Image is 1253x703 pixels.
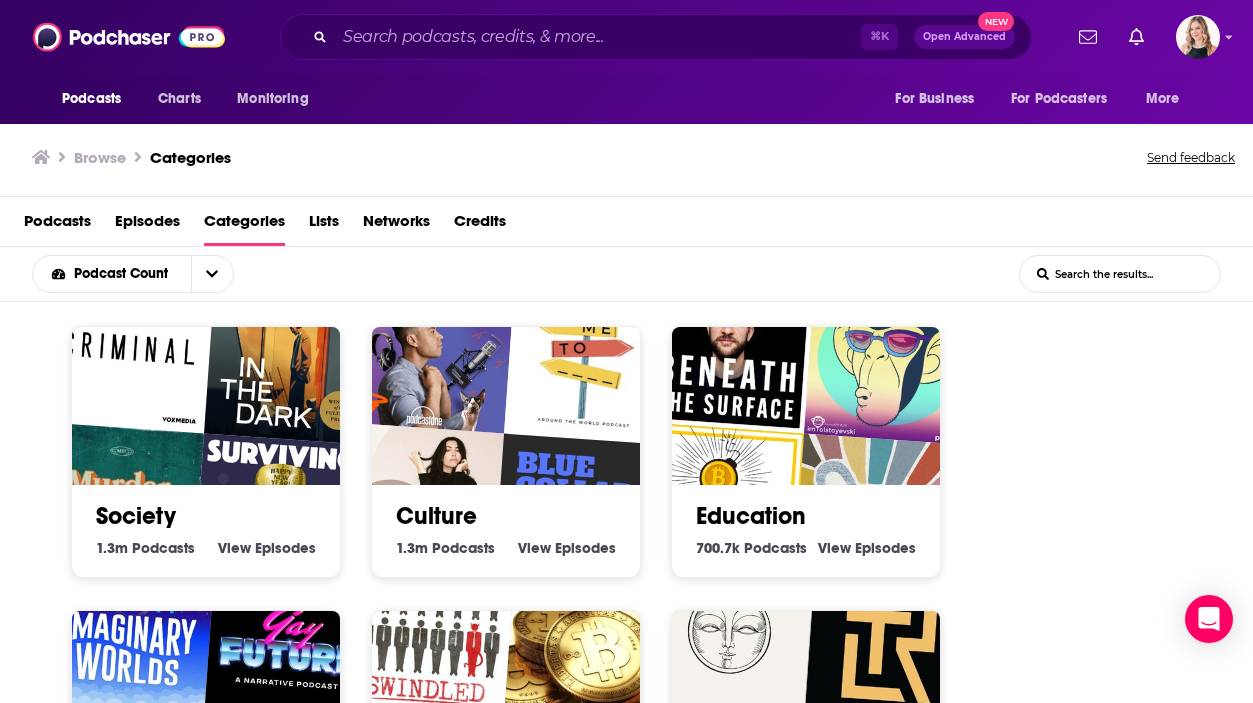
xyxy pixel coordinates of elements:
span: Charts [158,85,201,113]
span: Podcasts [132,539,195,557]
button: open menu [191,256,233,292]
img: Podchaser - Follow, Share and Rate Podcasts [33,18,225,56]
img: Fularsız Entellik [804,273,976,445]
span: Podcasts [432,539,495,557]
a: Podcasts [24,205,91,246]
span: For Podcasters [1011,85,1107,113]
button: Open AdvancedNew [914,25,1015,49]
img: Stories of Men: Beneath the Surface [644,262,816,434]
span: ⌘ K [861,24,898,50]
a: Networks [363,205,430,246]
span: Episodes [555,539,616,557]
span: View [818,539,851,557]
span: Podcasts [62,85,121,113]
button: open menu [1132,80,1205,118]
img: In The Dark [204,273,376,445]
button: open menu [881,80,999,118]
button: open menu [48,80,147,118]
a: 700.7k Education Podcasts [696,539,807,557]
input: Search podcasts, credits, & more... [335,21,861,53]
span: New [978,12,1014,31]
div: Search podcasts, credits, & more... [280,14,1032,60]
a: Episodes [115,205,180,246]
a: Categories [150,148,231,167]
span: Monitoring [237,85,308,113]
span: Open Advanced [923,32,1006,42]
a: Education [696,501,806,531]
button: Send feedback [1141,144,1241,172]
a: Lists [309,205,339,246]
a: 1.3m Culture Podcasts [396,539,495,557]
a: Show notifications dropdown [1121,20,1152,54]
button: open menu [998,80,1136,118]
div: Open Intercom Messenger [1185,595,1233,643]
a: View Society Episodes [218,539,316,557]
img: Take Me To Travel Podcast [504,273,676,445]
h3: Browse [74,148,126,167]
a: View Education Episodes [818,539,916,557]
span: 1.3m [96,539,128,557]
a: Society [96,501,176,531]
span: View [218,539,251,557]
span: For Business [895,85,974,113]
a: Charts [145,80,213,118]
a: Culture [396,501,477,531]
button: open menu [223,80,334,118]
button: Show profile menu [1176,15,1220,59]
img: Criminal [44,262,216,434]
span: More [1146,85,1180,113]
span: Logged in as Ilana.Dvir [1176,15,1220,59]
img: User Profile [1176,15,1220,59]
span: Podcast Count [74,267,175,281]
span: Episodes [255,539,316,557]
span: Episodes [855,539,916,557]
a: 1.3m Society Podcasts [96,539,195,557]
a: Show notifications dropdown [1071,20,1105,54]
a: View Culture Episodes [518,539,616,557]
h2: Choose List sort [32,255,265,293]
a: Categories [204,205,285,246]
img: The Jordan Harbinger Show [344,262,516,434]
span: 700.7k [696,539,740,557]
span: 1.3m [396,539,428,557]
span: View [518,539,551,557]
a: Credits [454,205,506,246]
span: Podcasts [744,539,807,557]
button: open menu [33,267,191,281]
